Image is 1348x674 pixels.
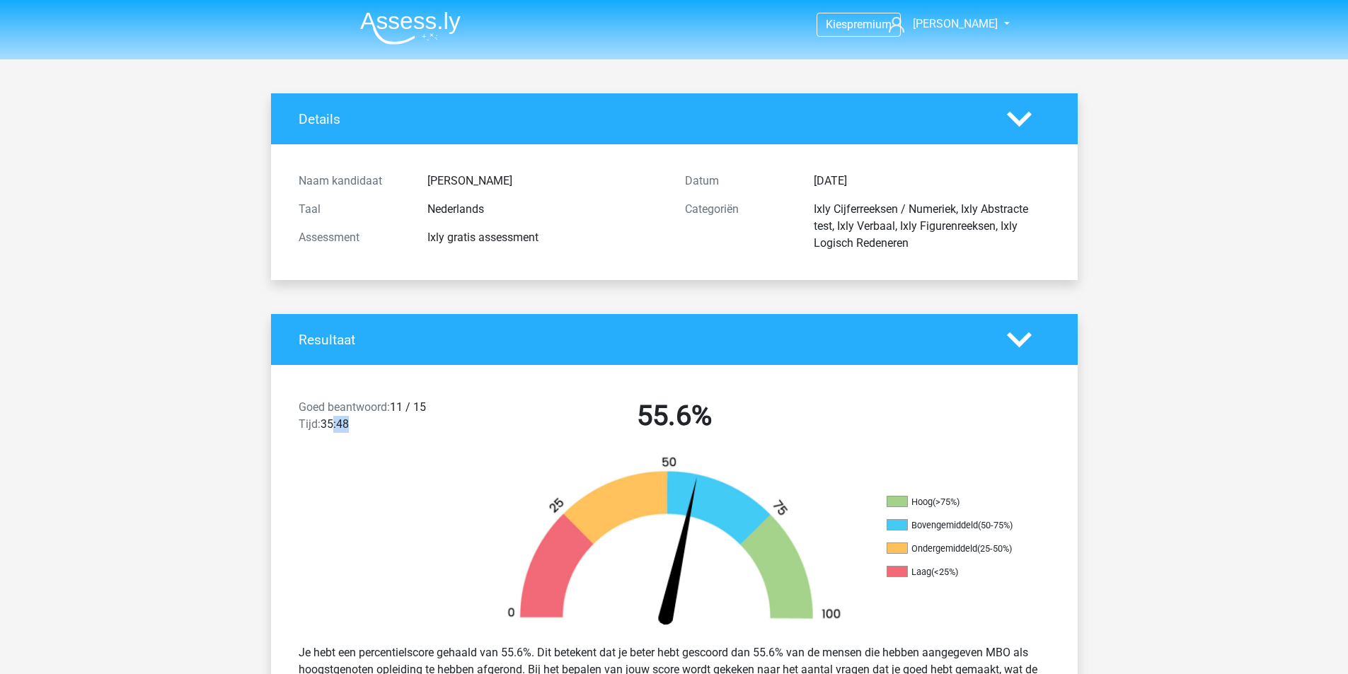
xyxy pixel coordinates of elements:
div: Taal [288,201,417,218]
div: Datum [674,173,803,190]
li: Hoog [887,496,1028,509]
a: Kiespremium [817,15,900,34]
div: Naam kandidaat [288,173,417,190]
div: Ixly gratis assessment [417,229,674,246]
div: [DATE] [803,173,1061,190]
div: (25-50%) [977,543,1012,554]
div: (<25%) [931,566,958,577]
div: (>75%) [933,496,960,507]
div: Assessment [288,229,417,246]
li: Laag [887,566,1028,579]
div: (50-75%) [978,520,1013,530]
div: Ixly Cijferreeksen / Numeriek, Ixly Abstracte test, Ixly Verbaal, Ixly Figurenreeksen, Ixly Logis... [803,201,1061,252]
li: Bovengemiddeld [887,519,1028,532]
img: Assessly [360,11,461,45]
div: Categoriën [674,201,803,252]
img: 56.010cbdbea2f7.png [483,455,865,633]
span: Kies [826,18,847,31]
div: 11 / 15 35:48 [288,399,481,438]
a: [PERSON_NAME] [883,16,999,33]
h4: Resultaat [299,332,986,348]
span: Goed beantwoord: [299,400,390,414]
span: premium [847,18,892,31]
span: Tijd: [299,417,321,431]
div: Nederlands [417,201,674,218]
h4: Details [299,111,986,127]
li: Ondergemiddeld [887,542,1028,555]
span: [PERSON_NAME] [913,17,998,30]
div: [PERSON_NAME] [417,173,674,190]
h2: 55.6% [492,399,857,433]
